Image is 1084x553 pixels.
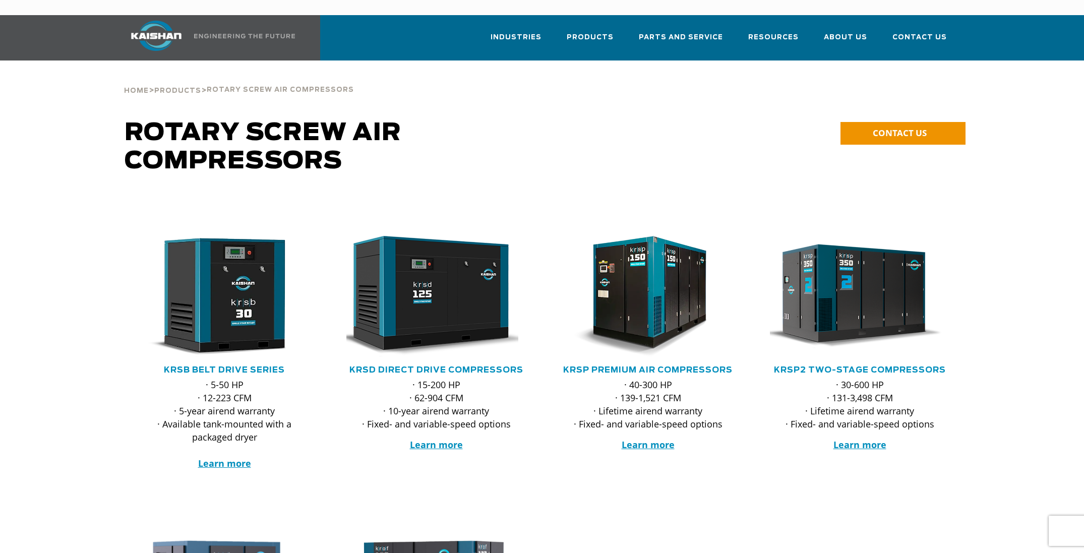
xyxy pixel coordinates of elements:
p: · 30-600 HP · 131-3,498 CFM · Lifetime airend warranty · Fixed- and variable-speed options [770,378,949,431]
div: krsp350 [770,236,949,357]
a: KRSD Direct Drive Compressors [349,366,523,374]
a: Learn more [198,457,251,469]
img: Engineering the future [194,34,295,38]
a: Industries [491,24,541,58]
a: Resources [748,24,799,58]
span: Parts and Service [639,32,723,43]
span: Rotary Screw Air Compressors [125,121,401,173]
a: Home [124,86,149,95]
p: · 15-200 HP · 62-904 CFM · 10-year airend warranty · Fixed- and variable-speed options [346,378,526,431]
span: Products [567,32,614,43]
a: CONTACT US [840,122,966,145]
a: Learn more [833,439,886,451]
img: krsp350 [762,236,942,357]
a: Contact Us [892,24,947,58]
img: krsd125 [339,236,518,357]
a: Learn more [622,439,675,451]
p: · 5-50 HP · 12-223 CFM · 5-year airend warranty · Available tank-mounted with a packaged dryer [135,378,314,470]
a: Kaishan USA [118,15,297,60]
span: About Us [824,32,867,43]
div: > > [124,60,354,99]
span: Contact Us [892,32,947,43]
div: krsb30 [135,236,314,357]
span: Industries [491,32,541,43]
span: Resources [748,32,799,43]
span: Products [154,88,201,94]
div: krsd125 [346,236,526,357]
a: Products [567,24,614,58]
a: Learn more [410,439,463,451]
img: krsb30 [127,236,307,357]
a: KRSB Belt Drive Series [164,366,285,374]
a: About Us [824,24,867,58]
a: KRSP2 Two-Stage Compressors [774,366,946,374]
span: Rotary Screw Air Compressors [207,87,354,93]
span: CONTACT US [873,127,927,139]
a: Parts and Service [639,24,723,58]
img: krsp150 [551,236,730,357]
div: krsp150 [558,236,738,357]
p: · 40-300 HP · 139-1,521 CFM · Lifetime airend warranty · Fixed- and variable-speed options [558,378,738,431]
a: KRSP Premium Air Compressors [563,366,733,374]
img: kaishan logo [118,21,194,51]
span: Home [124,88,149,94]
a: Products [154,86,201,95]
